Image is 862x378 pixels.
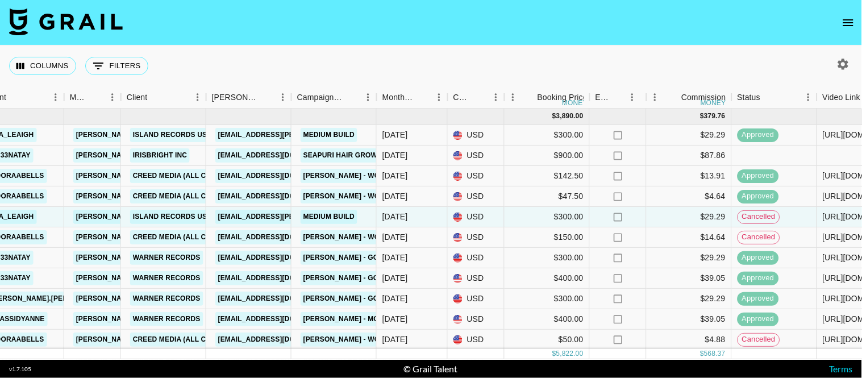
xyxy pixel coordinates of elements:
div: Booking Price [538,86,588,109]
div: money [562,99,588,106]
button: Sort [611,89,627,105]
div: © Grail Talent [403,363,457,375]
div: $142.50 [505,166,590,186]
a: Medium Build [301,128,357,142]
div: $150.00 [505,227,590,248]
div: Commission [681,86,726,109]
button: Menu [431,89,448,106]
span: cancelled [738,232,780,243]
button: Menu [624,89,641,106]
div: $13.91 [647,166,732,186]
div: $ [701,350,705,359]
a: [PERSON_NAME] - work Phase 2 [301,333,424,347]
button: Sort [415,89,431,105]
button: Menu [505,89,522,106]
div: Jun '25 [382,252,408,263]
div: Client [127,86,148,109]
a: [PERSON_NAME] - God Went Crazy [301,292,435,306]
div: USD [448,125,505,146]
div: Booker [206,86,292,109]
div: 568.37 [704,350,726,359]
div: 379.76 [704,111,726,121]
button: Sort [522,89,538,105]
div: Jun '25 [382,211,408,222]
div: $300.00 [505,289,590,309]
a: Creed Media (All Campaigns) [130,333,248,347]
div: USD [448,248,505,268]
div: Currency [448,86,505,109]
a: [EMAIL_ADDRESS][DOMAIN_NAME] [215,148,343,163]
div: $4.88 [647,330,732,350]
a: Warner Records [130,312,203,326]
div: Jun '25 [382,129,408,140]
button: Menu [189,89,206,106]
a: [EMAIL_ADDRESS][DOMAIN_NAME] [215,292,343,306]
div: $ [552,350,556,359]
a: [EMAIL_ADDRESS][PERSON_NAME][DOMAIN_NAME] [215,210,401,224]
a: IRISBRIGHT INC [130,148,190,163]
div: Jun '25 [382,272,408,284]
div: Month Due [382,86,415,109]
a: [PERSON_NAME][EMAIL_ADDRESS][PERSON_NAME][DOMAIN_NAME] [73,189,317,203]
div: $300.00 [505,248,590,268]
div: Manager [64,86,121,109]
div: $29.29 [647,248,732,268]
div: $39.05 [647,268,732,289]
a: Seapuri Hair Growth Serum [301,148,417,163]
a: Medium Build [301,210,357,224]
div: [PERSON_NAME] [212,86,259,109]
div: Jun '25 [382,149,408,161]
a: Island Records US [130,210,210,224]
div: $400.00 [505,268,590,289]
div: Status [732,86,817,109]
a: [PERSON_NAME][EMAIL_ADDRESS][PERSON_NAME][DOMAIN_NAME] [73,210,317,224]
div: Expenses: Remove Commission? [596,86,611,109]
a: [PERSON_NAME][EMAIL_ADDRESS][PERSON_NAME][DOMAIN_NAME] [73,292,317,306]
button: Menu [274,89,292,106]
a: [PERSON_NAME][EMAIL_ADDRESS][PERSON_NAME][DOMAIN_NAME] [73,128,317,142]
a: [PERSON_NAME] - work Phase 2 [301,189,424,203]
div: $47.50 [505,186,590,207]
div: $87.86 [647,146,732,166]
div: USD [448,207,505,227]
button: Sort [147,89,163,105]
button: Menu [488,89,505,106]
div: $14.64 [647,227,732,248]
div: USD [448,309,505,330]
a: [PERSON_NAME] - Morning Bail [301,312,423,326]
button: Sort [344,89,360,105]
div: $29.29 [647,125,732,146]
button: Select columns [9,57,76,75]
div: USD [448,146,505,166]
div: money [701,99,726,106]
button: Sort [259,89,274,105]
a: [PERSON_NAME][EMAIL_ADDRESS][PERSON_NAME][DOMAIN_NAME] [73,148,317,163]
a: [PERSON_NAME][EMAIL_ADDRESS][PERSON_NAME][DOMAIN_NAME] [73,230,317,244]
a: [PERSON_NAME][EMAIL_ADDRESS][PERSON_NAME][DOMAIN_NAME] [73,169,317,183]
a: [EMAIL_ADDRESS][DOMAIN_NAME] [215,271,343,285]
a: [EMAIL_ADDRESS][DOMAIN_NAME] [215,251,343,265]
a: Creed Media (All Campaigns) [130,230,248,244]
div: Jun '25 [382,170,408,181]
div: Campaign (Type) [292,86,377,109]
div: USD [448,289,505,309]
span: cancelled [738,334,780,345]
button: Sort [760,89,776,105]
button: Sort [6,89,22,105]
div: Month Due [377,86,448,109]
div: Jun '25 [382,293,408,304]
div: USD [448,227,505,248]
div: $400.00 [505,309,590,330]
a: [PERSON_NAME] - God Went Crazy [301,271,435,285]
a: [PERSON_NAME] - God Went Crazy [301,251,435,265]
div: Jun '25 [382,190,408,202]
a: [EMAIL_ADDRESS][DOMAIN_NAME] [215,189,343,203]
div: Video Link [823,86,861,109]
a: [PERSON_NAME][EMAIL_ADDRESS][PERSON_NAME][DOMAIN_NAME] [73,312,317,326]
div: Jun '25 [382,313,408,325]
a: [EMAIL_ADDRESS][DOMAIN_NAME] [215,312,343,326]
span: approved [738,171,779,181]
div: $29.29 [647,289,732,309]
div: USD [448,268,505,289]
a: Warner Records [130,292,203,306]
